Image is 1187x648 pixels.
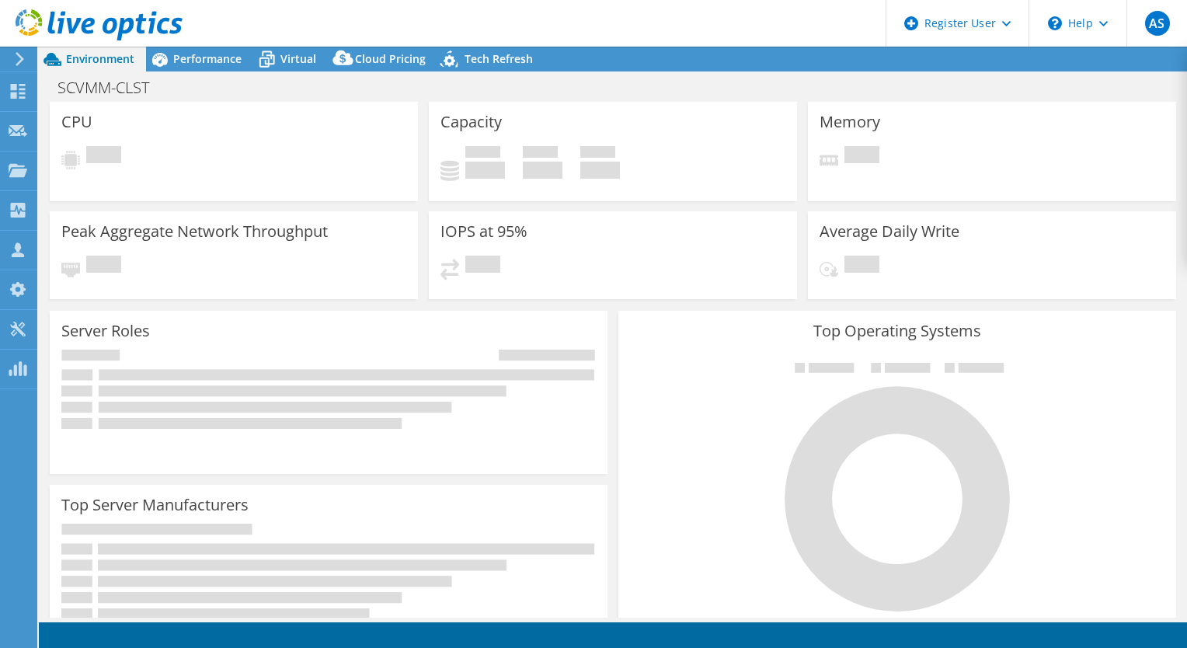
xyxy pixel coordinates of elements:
[630,322,1164,340] h3: Top Operating Systems
[86,256,121,277] span: Pending
[86,146,121,167] span: Pending
[820,223,959,240] h3: Average Daily Write
[820,113,880,131] h3: Memory
[61,113,92,131] h3: CPU
[1048,16,1062,30] svg: \n
[465,146,500,162] span: Used
[280,51,316,66] span: Virtual
[50,79,173,96] h1: SCVMM-CLST
[61,223,328,240] h3: Peak Aggregate Network Throughput
[440,223,527,240] h3: IOPS at 95%
[523,146,558,162] span: Free
[440,113,502,131] h3: Capacity
[844,146,879,167] span: Pending
[355,51,426,66] span: Cloud Pricing
[580,162,620,179] h4: 0 GiB
[1145,11,1170,36] span: AS
[66,51,134,66] span: Environment
[523,162,562,179] h4: 0 GiB
[173,51,242,66] span: Performance
[465,256,500,277] span: Pending
[844,256,879,277] span: Pending
[61,496,249,514] h3: Top Server Manufacturers
[465,162,505,179] h4: 0 GiB
[465,51,533,66] span: Tech Refresh
[580,146,615,162] span: Total
[61,322,150,340] h3: Server Roles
